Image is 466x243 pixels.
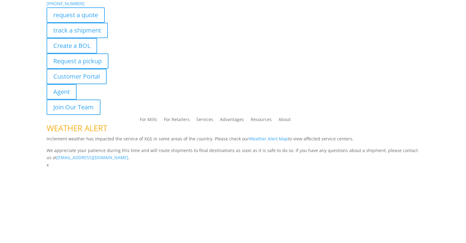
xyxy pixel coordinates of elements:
a: track a shipment [47,23,108,38]
a: Request a pickup [47,53,108,69]
p: Inclement weather has impacted the service of XGS in some areas of the country. Please check our ... [47,135,419,147]
a: Create a BOL [47,38,97,53]
a: For Retailers [164,117,190,124]
a: About [278,117,291,124]
a: Resources [251,117,272,124]
a: Join Our Team [47,100,100,115]
a: Weather Alert Map [249,136,288,142]
h1: Contact Us [47,169,419,181]
a: Agent [47,84,77,100]
a: Advantages [220,117,244,124]
a: [PHONE_NUMBER] [47,1,85,6]
span: WEATHER ALERT [47,123,107,134]
p: We appreciate your patience during this time and will route shipments to final destinations as so... [47,147,419,162]
p: x [47,161,419,169]
a: Services [196,117,213,124]
a: request a quote [47,7,105,23]
a: For Mills [140,117,157,124]
p: Complete the form below and a member of our team will be in touch within 24 hours. [47,181,419,188]
a: Customer Portal [47,69,107,84]
a: [EMAIL_ADDRESS][DOMAIN_NAME] [57,155,128,160]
